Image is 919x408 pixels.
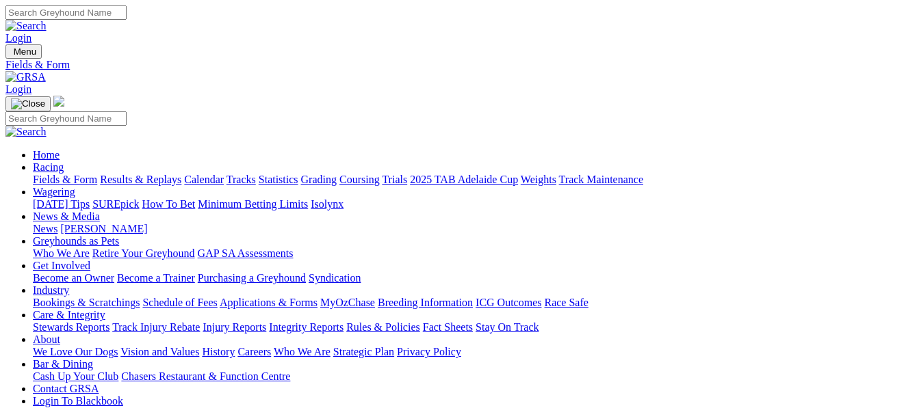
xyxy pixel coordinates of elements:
a: Applications & Forms [220,297,318,308]
button: Toggle navigation [5,96,51,111]
a: About [33,334,60,345]
a: Stay On Track [476,321,539,333]
div: About [33,346,914,358]
img: Search [5,20,47,32]
a: Race Safe [544,297,588,308]
a: [PERSON_NAME] [60,223,147,234]
a: Retire Your Greyhound [92,247,195,259]
a: Grading [301,174,337,185]
a: Track Maintenance [559,174,643,185]
a: News & Media [33,210,100,222]
a: Fields & Form [33,174,97,185]
a: Privacy Policy [397,346,461,357]
a: 2025 TAB Adelaide Cup [410,174,518,185]
a: Purchasing a Greyhound [198,272,306,284]
a: Calendar [184,174,224,185]
a: Become an Owner [33,272,114,284]
a: Rules & Policies [346,321,420,333]
a: Become a Trainer [117,272,195,284]
a: Get Involved [33,260,90,271]
a: Injury Reports [203,321,266,333]
a: Cash Up Your Club [33,370,118,382]
a: GAP SA Assessments [198,247,294,259]
div: Greyhounds as Pets [33,247,914,260]
a: How To Bet [142,198,196,210]
div: News & Media [33,223,914,235]
div: Industry [33,297,914,309]
a: Bar & Dining [33,358,93,370]
span: Menu [14,46,36,57]
img: logo-grsa-white.png [53,96,64,107]
a: SUREpick [92,198,139,210]
button: Toggle navigation [5,44,42,59]
img: Close [11,98,45,109]
a: Strategic Plan [333,346,394,357]
a: News [33,223,57,234]
a: Who We Are [274,346,331,357]
a: ICG Outcomes [476,297,541,308]
div: Get Involved [33,272,914,284]
a: We Love Our Dogs [33,346,118,357]
input: Search [5,5,127,20]
a: Statistics [259,174,298,185]
a: Schedule of Fees [142,297,217,308]
a: Wagering [33,186,75,198]
a: Track Injury Rebate [112,321,200,333]
a: Careers [237,346,271,357]
a: Care & Integrity [33,309,105,321]
a: Bookings & Scratchings [33,297,140,308]
a: Isolynx [311,198,344,210]
img: Search [5,126,47,138]
a: Home [33,149,60,161]
div: Care & Integrity [33,321,914,334]
input: Search [5,111,127,126]
a: Integrity Reports [269,321,344,333]
a: Racing [33,161,64,173]
a: Vision and Values [120,346,199,357]
a: Stewards Reports [33,321,109,333]
a: Fact Sheets [423,321,473,333]
a: Fields & Form [5,59,914,71]
div: Racing [33,174,914,186]
a: Login [5,83,31,95]
div: Bar & Dining [33,370,914,383]
a: [DATE] Tips [33,198,90,210]
a: Syndication [309,272,361,284]
a: Results & Replays [100,174,181,185]
a: Chasers Restaurant & Function Centre [121,370,290,382]
a: Industry [33,284,69,296]
a: Contact GRSA [33,383,99,394]
a: History [202,346,235,357]
a: Coursing [339,174,380,185]
a: Login [5,32,31,44]
a: Greyhounds as Pets [33,235,119,247]
a: Weights [521,174,556,185]
img: GRSA [5,71,46,83]
a: Minimum Betting Limits [198,198,308,210]
a: Tracks [226,174,256,185]
div: Wagering [33,198,914,210]
a: Trials [382,174,407,185]
a: Breeding Information [378,297,473,308]
a: Who We Are [33,247,90,259]
a: Login To Blackbook [33,395,123,407]
a: MyOzChase [320,297,375,308]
